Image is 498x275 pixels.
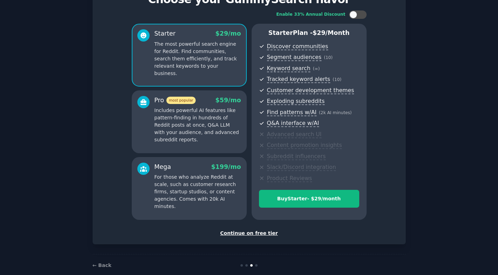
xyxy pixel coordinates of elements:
[259,190,359,208] button: BuyStarter- $29/month
[267,142,342,149] span: Content promotion insights
[267,43,328,50] span: Discover communities
[267,76,330,83] span: Tracked keyword alerts
[259,195,359,202] div: Buy Starter - $ 29 /month
[313,29,350,36] span: $ 29 /month
[276,12,346,18] div: Enable 33% Annual Discount
[333,77,341,82] span: ( 10 )
[319,110,352,115] span: ( 2k AI minutes )
[215,97,241,104] span: $ 59 /mo
[166,97,196,104] span: most popular
[154,29,176,38] div: Starter
[267,98,325,105] span: Exploding subreddits
[215,30,241,37] span: $ 29 /mo
[267,65,311,72] span: Keyword search
[154,163,171,171] div: Mega
[324,55,333,60] span: ( 10 )
[93,262,111,268] a: ← Back
[100,230,398,237] div: Continue on free tier
[267,175,312,182] span: Product Reviews
[267,120,319,127] span: Q&A interface w/AI
[267,87,354,94] span: Customer development themes
[154,40,241,77] p: The most powerful search engine for Reddit. Find communities, search them efficiently, and track ...
[267,54,322,61] span: Segment audiences
[267,164,336,171] span: Slack/Discord integration
[267,109,317,116] span: Find patterns w/AI
[267,153,326,160] span: Subreddit influencers
[267,131,322,138] span: Advanced search UI
[154,96,196,105] div: Pro
[259,29,359,37] p: Starter Plan -
[154,107,241,143] p: Includes powerful AI features like pattern-finding in hundreds of Reddit posts at once, Q&A LLM w...
[154,173,241,210] p: For those who analyze Reddit at scale, such as customer research firms, startup studios, or conte...
[211,163,241,170] span: $ 199 /mo
[313,66,320,71] span: ( ∞ )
